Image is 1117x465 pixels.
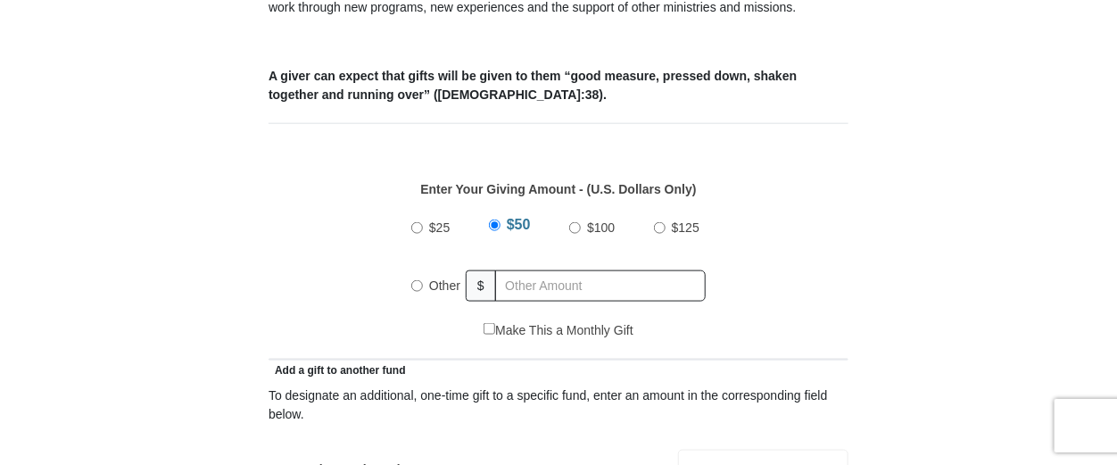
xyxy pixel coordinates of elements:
strong: Enter Your Giving Amount - (U.S. Dollars Only) [420,182,696,196]
span: $125 [672,220,699,235]
span: Other [429,278,460,293]
input: Other Amount [495,270,706,302]
div: To designate an additional, one-time gift to a specific fund, enter an amount in the correspondin... [269,386,848,424]
label: Make This a Monthly Gift [484,321,633,340]
span: $25 [429,220,450,235]
span: Add a gift to another fund [269,364,406,377]
span: $50 [507,217,531,232]
input: Make This a Monthly Gift [484,323,495,335]
span: $100 [587,220,615,235]
span: $ [466,270,496,302]
b: A giver can expect that gifts will be given to them “good measure, pressed down, shaken together ... [269,69,797,102]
